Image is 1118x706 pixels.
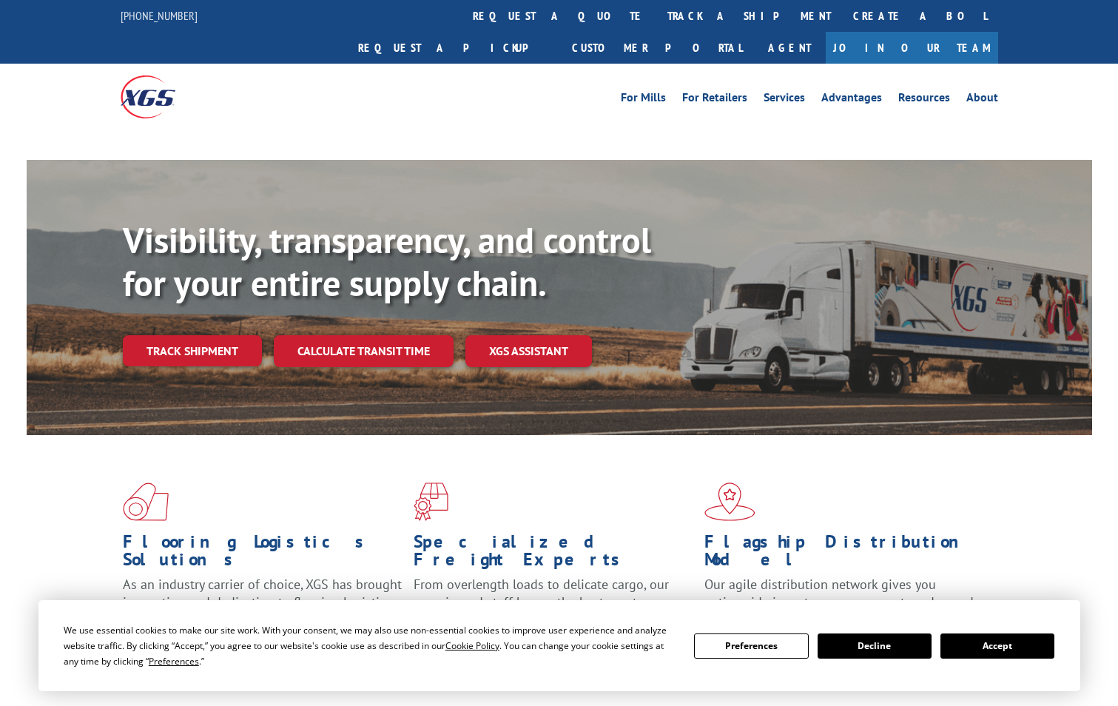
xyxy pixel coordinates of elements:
[64,622,676,669] div: We use essential cookies to make our site work. With your consent, we may also use non-essential ...
[966,92,998,108] a: About
[123,335,262,366] a: Track shipment
[561,32,753,64] a: Customer Portal
[38,600,1080,691] div: Cookie Consent Prompt
[123,483,169,521] img: xgs-icon-total-supply-chain-intelligence-red
[445,639,499,652] span: Cookie Policy
[821,92,882,108] a: Advantages
[347,32,561,64] a: Request a pickup
[414,533,693,576] h1: Specialized Freight Experts
[121,8,198,23] a: [PHONE_NUMBER]
[414,483,448,521] img: xgs-icon-focused-on-flooring-red
[123,217,651,306] b: Visibility, transparency, and control for your entire supply chain.
[149,655,199,668] span: Preferences
[694,633,808,659] button: Preferences
[764,92,805,108] a: Services
[753,32,826,64] a: Agent
[704,576,977,611] span: Our agile distribution network gives you nationwide inventory management on demand.
[704,533,984,576] h1: Flagship Distribution Model
[898,92,950,108] a: Resources
[274,335,454,367] a: Calculate transit time
[414,576,693,642] p: From overlength loads to delicate cargo, our experienced staff knows the best way to move your fr...
[123,576,402,628] span: As an industry carrier of choice, XGS has brought innovation and dedication to flooring logistics...
[465,335,592,367] a: XGS ASSISTANT
[818,633,932,659] button: Decline
[826,32,998,64] a: Join Our Team
[940,633,1054,659] button: Accept
[123,533,403,576] h1: Flooring Logistics Solutions
[621,92,666,108] a: For Mills
[704,483,755,521] img: xgs-icon-flagship-distribution-model-red
[682,92,747,108] a: For Retailers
